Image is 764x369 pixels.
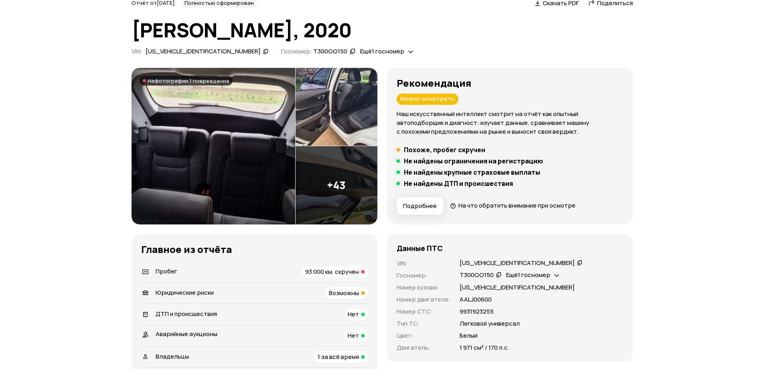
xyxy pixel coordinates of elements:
[397,295,450,304] p: Номер двигателя :
[305,267,359,276] span: 93 000 км, скручен
[148,77,229,84] span: На фотографии 1 повреждение
[156,310,217,318] span: ДТП и происшествия
[146,47,261,56] div: [US_VEHICLE_IDENTIFICATION_NUMBER]
[156,330,217,338] span: Аварийные аукционы
[281,47,312,55] span: Госномер:
[348,310,359,318] span: Нет
[460,283,575,292] p: [US_VEHICLE_IDENTIFICATION_NUMBER]
[506,271,550,279] span: Ещё 1 госномер
[397,197,444,215] button: Подробнее
[156,288,214,297] span: Юридические риски
[156,352,189,361] span: Владельцы
[460,259,575,267] div: [US_VEHICLE_IDENTIFICATION_NUMBER]
[360,47,404,55] span: Ещё 1 госномер
[397,244,443,253] h4: Данные ПТС
[450,201,576,210] a: На что обратить внимание при осмотре
[397,331,450,340] p: Цвет :
[397,110,623,136] p: Наш искусственный интеллект смотрит на отчёт как опытный автоподборщик и диагност: изучает данные...
[403,202,437,210] span: Подробнее
[397,94,458,105] div: Можно осмотреть
[460,295,492,304] p: ААLJ00600
[141,244,368,255] h3: Главное из отчёта
[313,47,347,56] div: Т300ОО150
[132,47,142,55] span: VIN :
[156,267,177,275] span: Пробег
[404,146,485,154] h5: Похоже, пробег скручен
[404,179,513,188] h5: Не найдены ДТП и происшествия
[404,157,543,165] h5: Не найдены ограничения на регистрацию
[397,77,623,89] h3: Рекомендация
[397,319,450,328] p: Тип ТС :
[397,283,450,292] p: Номер кузова :
[460,331,478,340] p: Белый
[132,19,633,41] h1: [PERSON_NAME], 2020
[329,289,359,297] span: Возможны
[397,259,450,268] p: VIN :
[460,343,509,352] p: 1 971 см³ / 170 л.с.
[460,307,494,316] p: 9931923255
[404,168,540,176] h5: Не найдены крупные страховые выплаты
[318,353,359,361] span: 1 за всё время
[397,307,450,316] p: Номер СТС :
[348,331,359,340] span: Нет
[397,271,450,280] p: Госномер :
[397,343,450,352] p: Двигатель :
[460,319,520,328] p: Легковой универсал
[458,201,576,210] span: На что обратить внимание при осмотре
[460,271,494,279] div: Т300ОО150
